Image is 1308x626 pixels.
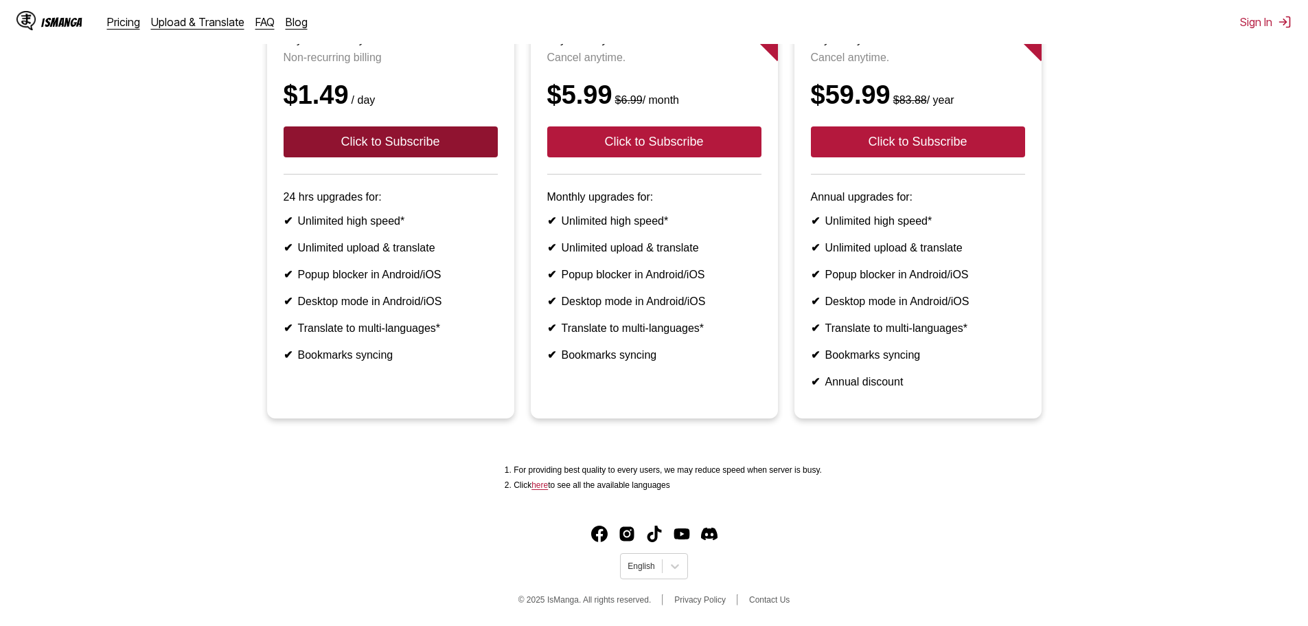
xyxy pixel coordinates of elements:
button: Click to Subscribe [284,126,498,157]
b: ✔ [547,269,556,280]
b: ✔ [547,242,556,254]
img: IsManga Discord [701,526,718,542]
div: $59.99 [811,80,1025,110]
li: Unlimited upload & translate [284,241,498,254]
img: Sign out [1278,15,1292,29]
a: Privacy Policy [674,595,726,605]
b: ✔ [547,349,556,361]
span: © 2025 IsManga. All rights reserved. [518,595,652,605]
b: ✔ [811,242,820,254]
li: Desktop mode in Android/iOS [284,295,498,308]
b: ✔ [284,322,292,334]
li: Unlimited high speed* [284,214,498,227]
b: ✔ [284,349,292,361]
a: Upload & Translate [151,15,244,29]
li: Desktop mode in Android/iOS [811,295,1025,308]
li: Popup blocker in Android/iOS [284,268,498,281]
button: Click to Subscribe [547,126,761,157]
b: ✔ [547,215,556,227]
p: 24 hrs upgrades for: [284,191,498,203]
img: IsManga Facebook [591,526,608,542]
li: Unlimited upload & translate [547,241,761,254]
li: For providing best quality to every users, we may reduce speed when server is busy. [514,465,822,475]
b: ✔ [811,376,820,388]
s: $6.99 [615,94,643,106]
b: ✔ [284,242,292,254]
img: IsManga YouTube [674,526,690,542]
li: Annual discount [811,375,1025,388]
s: $83.88 [893,94,927,106]
b: ✔ [811,269,820,280]
a: Instagram [619,526,635,542]
p: Non-recurring billing [284,52,498,64]
b: ✔ [811,215,820,227]
a: TikTok [646,526,663,542]
img: IsManga TikTok [646,526,663,542]
div: $1.49 [284,80,498,110]
button: Sign In [1240,15,1292,29]
a: Available languages [531,480,548,490]
small: / day [349,94,376,106]
a: Discord [701,526,718,542]
li: Unlimited high speed* [547,214,761,227]
li: Popup blocker in Android/iOS [811,268,1025,281]
b: ✔ [284,269,292,280]
li: Click to see all the available languages [514,480,822,490]
b: ✔ [284,215,292,227]
li: Unlimited high speed* [811,214,1025,227]
a: Facebook [591,526,608,542]
button: Click to Subscribe [811,126,1025,157]
li: Translate to multi-languages* [811,322,1025,335]
a: FAQ [255,15,275,29]
b: ✔ [284,295,292,307]
b: ✔ [547,322,556,334]
p: Cancel anytime. [811,52,1025,64]
a: IsManga LogoIsManga [16,11,107,33]
li: Translate to multi-languages* [547,322,761,335]
li: Desktop mode in Android/iOS [547,295,761,308]
small: / month [612,94,679,106]
a: Contact Us [749,595,790,605]
p: Monthly upgrades for: [547,191,761,203]
div: IsManga [41,16,82,29]
li: Bookmarks syncing [284,348,498,361]
li: Bookmarks syncing [811,348,1025,361]
b: ✔ [811,295,820,307]
a: Pricing [107,15,140,29]
li: Unlimited upload & translate [811,241,1025,254]
img: IsManga Logo [16,11,36,30]
a: Youtube [674,526,690,542]
a: Blog [286,15,308,29]
li: Popup blocker in Android/iOS [547,268,761,281]
b: ✔ [547,295,556,307]
img: IsManga Instagram [619,526,635,542]
b: ✔ [811,349,820,361]
small: / year [891,94,954,106]
li: Translate to multi-languages* [284,322,498,335]
p: Cancel anytime. [547,52,761,64]
b: ✔ [811,322,820,334]
div: $5.99 [547,80,761,110]
p: Annual upgrades for: [811,191,1025,203]
li: Bookmarks syncing [547,348,761,361]
input: Select language [628,561,630,571]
